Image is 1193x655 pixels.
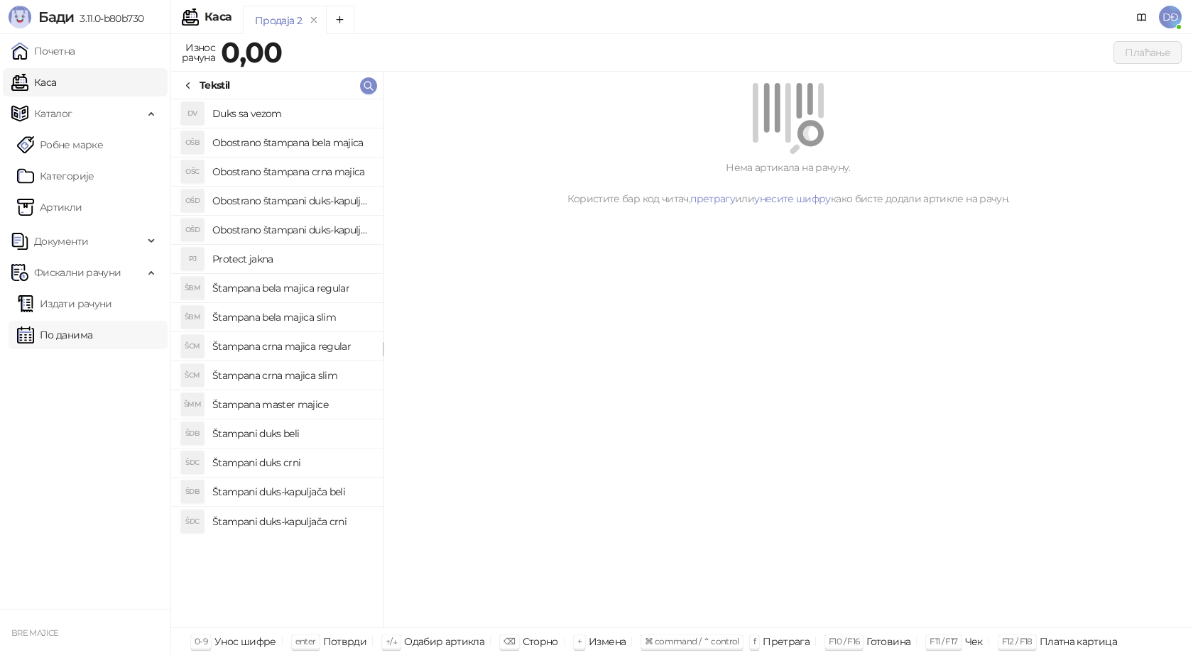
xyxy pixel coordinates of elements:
[181,102,204,125] div: DV
[205,11,231,23] div: Каса
[179,38,218,67] div: Износ рачуна
[181,306,204,329] div: ŠBM
[17,290,112,318] a: Издати рачуни
[866,632,910,651] div: Готовина
[401,160,1176,207] div: Нема артикала на рачуну. Користите бар код читач, или како бисте додали артикле на рачун.
[323,632,367,651] div: Потврди
[212,451,371,474] h4: Štampani duks crni
[17,321,92,349] a: По данима
[212,510,371,533] h4: Štampani duks-kapuljača crni
[386,636,397,646] span: ↑/↓
[17,193,82,221] a: ArtikliАртикли
[181,189,204,212] div: OŠD
[503,636,515,646] span: ⌫
[181,480,204,503] div: ŠDB
[754,192,831,205] a: унесите шифру
[212,422,371,445] h4: Štampani duks beli
[212,306,371,329] h4: Štampana bela majica slim
[181,364,204,387] div: ŠCM
[589,632,626,651] div: Измена
[645,636,739,646] span: ⌘ command / ⌃ control
[212,480,371,503] h4: Štampani duks-kapuljača beli
[212,131,371,154] h4: Obostrano štampana bela majica
[74,12,143,25] span: 3.11.0-b80b730
[34,258,121,287] span: Фискални рачуни
[212,248,371,270] h4: Protect jakna
[690,192,735,205] a: претрагу
[305,14,323,26] button: remove
[181,219,204,241] div: OŠD
[34,227,88,255] span: Документи
[1131,6,1153,28] a: Документација
[11,37,75,65] a: Почетна
[195,636,207,646] span: 0-9
[212,219,371,241] h4: Obostrano štampani duks-kapuljača crni
[829,636,859,646] span: F10 / F16
[1159,6,1182,28] span: DĐ
[171,99,383,627] div: grid
[212,393,371,416] h4: Štampana master majice
[523,632,558,651] div: Сторно
[212,189,371,212] h4: Obostrano štampani duks-kapuljača beli
[181,451,204,474] div: ŠDC
[181,160,204,183] div: OŠC
[212,364,371,387] h4: Štampana crna majica slim
[181,248,204,270] div: PJ
[11,68,56,97] a: Каса
[295,636,316,646] span: enter
[1002,636,1033,646] span: F12 / F18
[11,628,59,638] small: BRE MAJICE
[17,162,94,190] a: Категорије
[965,632,983,651] div: Чек
[212,160,371,183] h4: Obostrano štampana crna majica
[221,35,282,70] strong: 0,00
[181,131,204,154] div: OŠB
[1040,632,1117,651] div: Платна картица
[181,510,204,533] div: ŠDC
[181,335,204,358] div: ŠCM
[212,335,371,358] h4: Štampana crna majica regular
[34,99,72,128] span: Каталог
[212,102,371,125] h4: Duks sa vezom
[9,6,31,28] img: Logo
[577,636,582,646] span: +
[404,632,484,651] div: Одабир артикла
[753,636,756,646] span: f
[181,422,204,445] div: ŠDB
[255,13,302,28] div: Продаја 2
[763,632,810,651] div: Претрага
[200,77,230,93] div: Tekstil
[212,277,371,299] h4: Štampana bela majica regular
[326,6,354,34] button: Add tab
[17,131,103,159] a: Робне марке
[38,9,74,26] span: Бади
[181,393,204,416] div: ŠMM
[1113,41,1182,64] button: Плаћање
[930,636,957,646] span: F11 / F17
[181,277,204,299] div: ŠBM
[214,632,276,651] div: Унос шифре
